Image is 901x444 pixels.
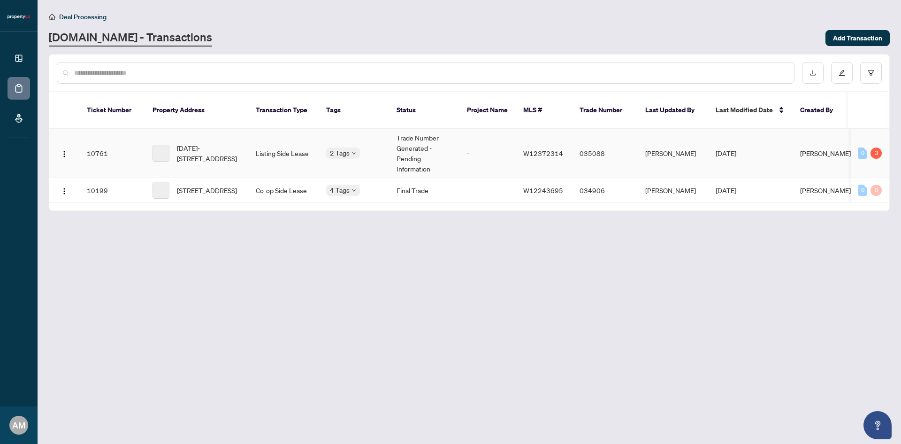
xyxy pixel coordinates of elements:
span: [DATE] [716,149,736,157]
div: 0 [858,148,867,159]
span: Add Transaction [833,31,882,46]
td: Listing Side Lease [248,129,319,178]
th: Ticket Number [79,92,145,129]
span: [DATE] [716,186,736,195]
th: Tags [319,92,389,129]
a: [DOMAIN_NAME] - Transactions [49,30,212,47]
span: down [351,188,356,193]
div: 0 [870,185,882,196]
button: download [802,62,824,84]
button: Logo [57,146,72,161]
img: logo [8,14,30,20]
span: download [809,70,816,76]
td: [PERSON_NAME] [638,129,708,178]
span: [STREET_ADDRESS] [177,185,237,195]
td: [PERSON_NAME] [638,178,708,203]
span: 2 Tags [330,148,350,158]
td: 10761 [79,129,145,178]
span: W12372314 [523,149,563,157]
span: AM [12,419,25,432]
td: 034906 [572,178,638,203]
td: - [459,178,516,203]
th: Transaction Type [248,92,319,129]
span: [PERSON_NAME] [800,149,851,157]
th: Last Updated By [638,92,708,129]
td: Co-op Side Lease [248,178,319,203]
button: Add Transaction [825,30,890,46]
span: 4 Tags [330,185,350,195]
th: Created By [793,92,849,129]
span: edit [839,70,845,76]
th: Trade Number [572,92,638,129]
th: Property Address [145,92,248,129]
th: MLS # [516,92,572,129]
td: 035088 [572,129,638,178]
span: [PERSON_NAME] [800,186,851,195]
span: filter [868,70,874,76]
span: home [49,14,55,20]
span: Last Modified Date [716,105,773,115]
button: edit [831,62,853,84]
div: 3 [870,148,882,159]
th: Project Name [459,92,516,129]
div: 0 [858,185,867,196]
span: [DATE]-[STREET_ADDRESS] [177,143,241,164]
button: filter [860,62,882,84]
td: 10199 [79,178,145,203]
td: Final Trade [389,178,459,203]
img: Logo [61,150,68,158]
span: Deal Processing [59,13,107,21]
td: - [459,129,516,178]
span: W12243695 [523,186,563,195]
span: down [351,151,356,156]
button: Open asap [863,411,892,439]
button: Logo [57,183,72,198]
th: Status [389,92,459,129]
td: Trade Number Generated - Pending Information [389,129,459,178]
img: Logo [61,187,68,195]
th: Last Modified Date [708,92,793,129]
